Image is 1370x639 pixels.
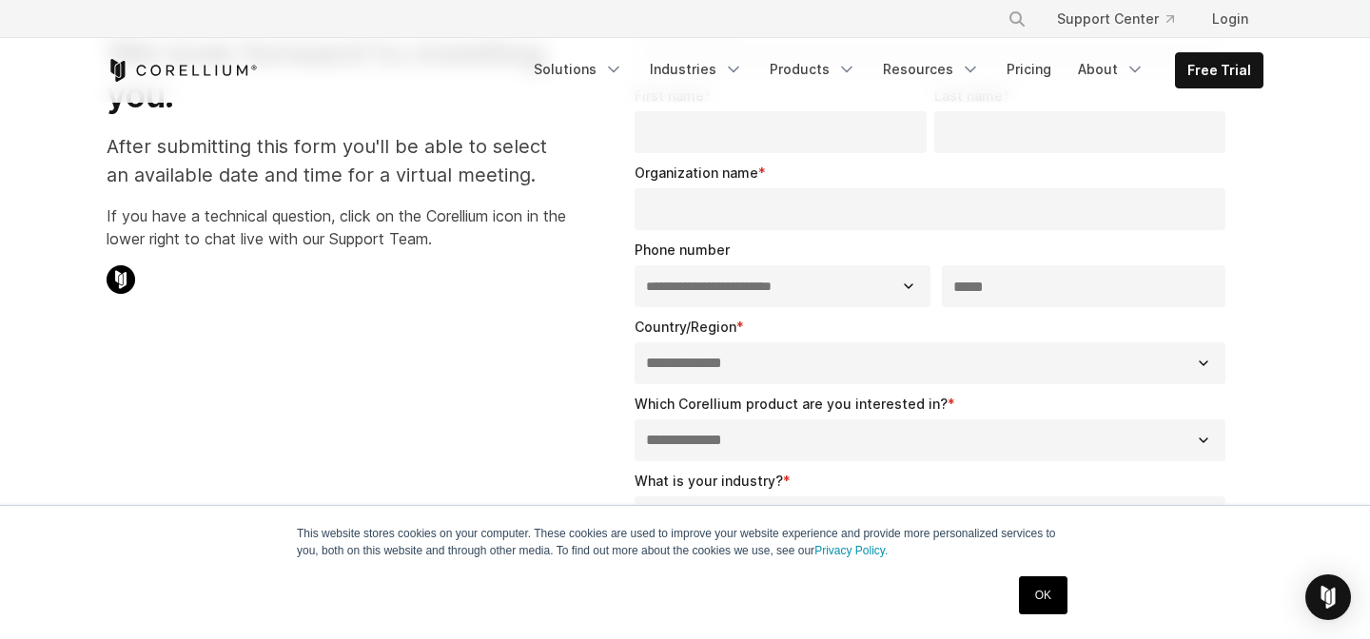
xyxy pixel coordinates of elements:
a: Pricing [995,52,1063,87]
a: About [1067,52,1156,87]
span: What is your industry? [635,473,783,489]
a: Solutions [522,52,635,87]
p: This website stores cookies on your computer. These cookies are used to improve your website expe... [297,525,1073,559]
span: Country/Region [635,319,736,335]
span: Phone number [635,242,730,258]
a: Corellium Home [107,59,258,82]
a: Products [758,52,868,87]
div: Navigation Menu [985,2,1263,36]
a: Support Center [1042,2,1189,36]
div: Open Intercom Messenger [1305,574,1351,620]
a: Login [1197,2,1263,36]
button: Search [1000,2,1034,36]
a: Industries [638,52,754,87]
a: OK [1019,576,1067,614]
span: Which Corellium product are you interested in? [635,396,948,412]
div: Navigation Menu [522,52,1263,88]
span: Organization name [635,165,758,181]
a: Resources [871,52,991,87]
a: Privacy Policy. [814,544,888,557]
a: Free Trial [1176,53,1262,87]
p: If you have a technical question, click on the Corellium icon in the lower right to chat live wit... [107,204,566,250]
img: Corellium Chat Icon [107,265,135,294]
p: After submitting this form you'll be able to select an available date and time for a virtual meet... [107,132,566,189]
